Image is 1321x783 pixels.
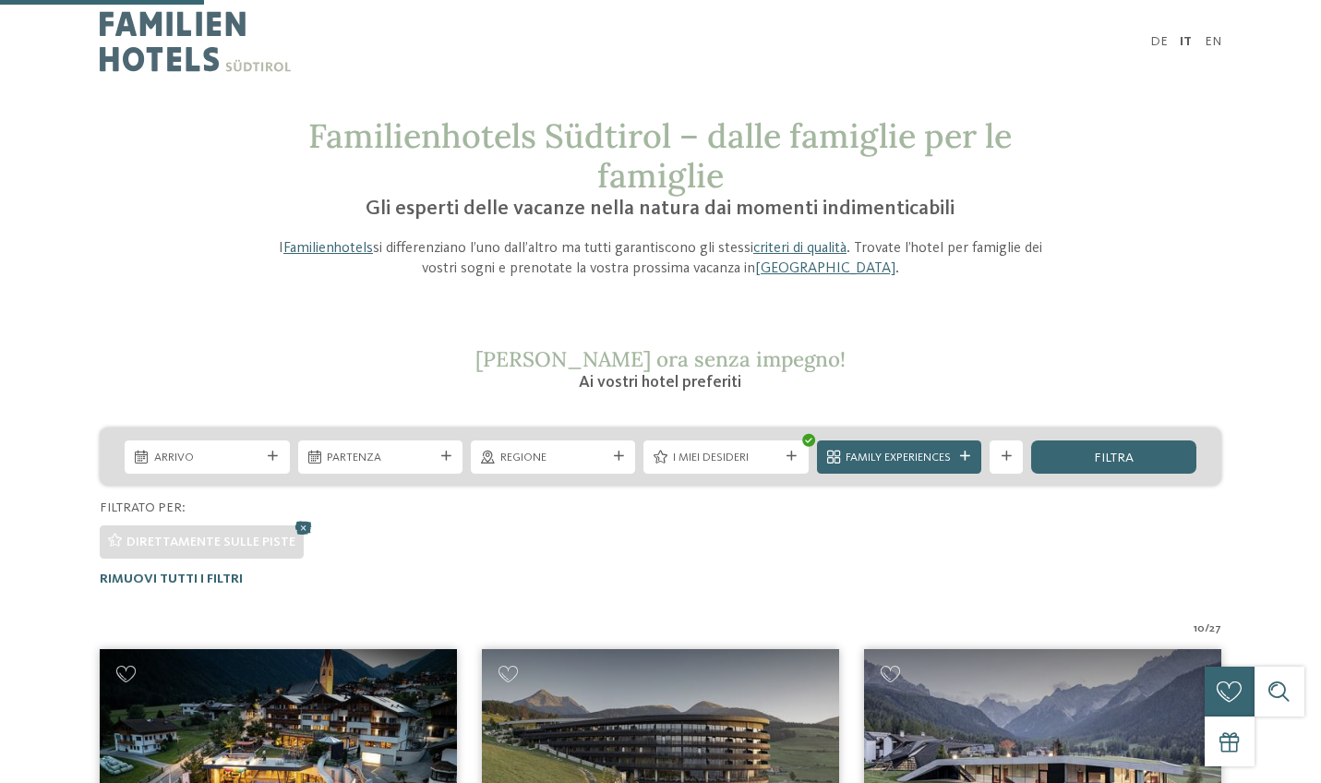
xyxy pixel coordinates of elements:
p: I si differenziano l’uno dall’altro ma tutti garantiscono gli stessi . Trovate l’hotel per famigl... [266,238,1056,280]
span: 10 [1194,620,1205,637]
span: filtra [1094,452,1134,464]
span: Direttamente sulle piste [126,536,295,548]
span: Family Experiences [846,450,952,466]
span: Partenza [327,450,433,466]
span: Arrivo [154,450,260,466]
a: criteri di qualità [753,241,847,256]
span: Filtrato per: [100,501,186,514]
span: Ai vostri hotel preferiti [579,374,741,391]
span: Familienhotels Südtirol – dalle famiglie per le famiglie [308,114,1012,197]
span: I miei desideri [673,450,779,466]
span: 27 [1209,620,1221,637]
a: IT [1180,35,1192,48]
a: DE [1150,35,1168,48]
span: Gli esperti delle vacanze nella natura dai momenti indimenticabili [366,199,955,219]
span: [PERSON_NAME] ora senza impegno! [475,345,846,372]
span: / [1205,620,1209,637]
a: EN [1205,35,1221,48]
span: Regione [500,450,606,466]
span: Rimuovi tutti i filtri [100,572,243,585]
a: Familienhotels [283,241,373,256]
a: [GEOGRAPHIC_DATA] [755,261,895,276]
